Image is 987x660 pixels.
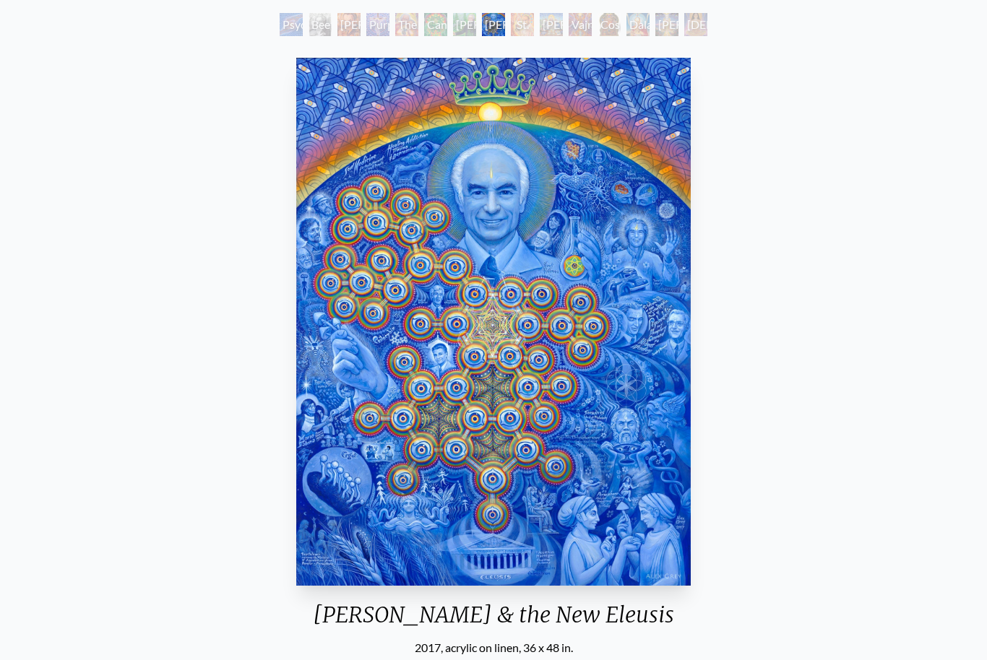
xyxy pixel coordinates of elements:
div: Cosmic [DEMOGRAPHIC_DATA] [598,13,621,36]
div: [PERSON_NAME] [655,13,678,36]
div: [DEMOGRAPHIC_DATA] [684,13,707,36]
div: Dalai Lama [626,13,650,36]
div: [PERSON_NAME][US_STATE] - Hemp Farmer [453,13,476,36]
div: [PERSON_NAME] [540,13,563,36]
div: [PERSON_NAME] & the New Eleusis [482,13,505,36]
div: Beethoven [309,13,332,36]
div: The Shulgins and their Alchemical Angels [395,13,418,36]
div: Psychedelic Healing [280,13,303,36]
div: [PERSON_NAME] M.D., Cartographer of Consciousness [337,13,361,36]
img: Albert-Hoffman-&-the-New-Eleusis-2017-Alex-Grey-watermarked.jpg [296,58,690,586]
div: [PERSON_NAME] & the New Eleusis [290,602,696,639]
div: Purple [DEMOGRAPHIC_DATA] [366,13,389,36]
div: 2017, acrylic on linen, 36 x 48 in. [290,639,696,656]
div: Vajra Guru [569,13,592,36]
div: St. [PERSON_NAME] & The LSD Revelation Revolution [511,13,534,36]
div: Cannabacchus [424,13,447,36]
